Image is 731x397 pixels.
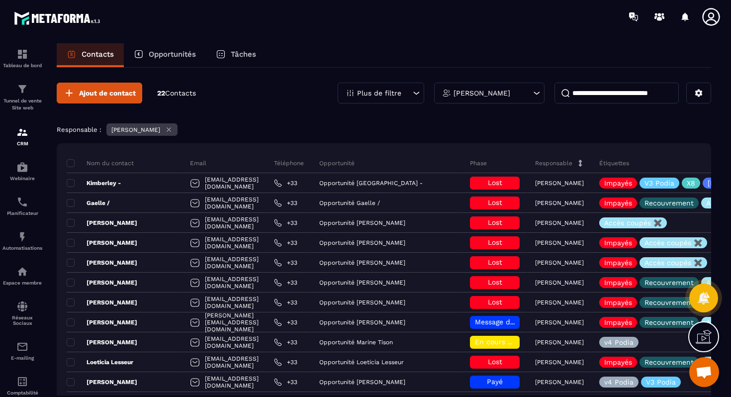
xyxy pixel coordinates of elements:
[319,159,355,167] p: Opportunité
[535,279,584,286] p: [PERSON_NAME]
[644,319,694,326] p: Recouvrement
[16,300,28,312] img: social-network
[2,119,42,154] a: formationformationCRM
[2,210,42,216] p: Planificateur
[319,299,405,306] p: Opportunité [PERSON_NAME]
[599,159,629,167] p: Étiquettes
[67,179,121,187] p: Kimberley -
[2,176,42,181] p: Webinaire
[2,41,42,76] a: formationformationTableau de bord
[16,376,28,388] img: accountant
[535,259,584,266] p: [PERSON_NAME]
[2,98,42,111] p: Tunnel de vente Site web
[488,179,502,187] span: Lost
[604,180,632,187] p: Impayés
[604,319,632,326] p: Impayés
[319,180,423,187] p: Opportunité [GEOGRAPHIC_DATA] -
[644,279,694,286] p: Recouvrement
[16,231,28,243] img: automations
[319,219,405,226] p: Opportunité [PERSON_NAME]
[319,239,405,246] p: Opportunité [PERSON_NAME]
[604,379,634,386] p: v4 Podia
[689,357,719,387] div: Ouvrir le chat
[274,239,297,247] a: +33
[2,315,42,326] p: Réseaux Sociaux
[644,180,674,187] p: V3 Podia
[67,358,133,366] p: Loeticia Lesseur
[16,48,28,60] img: formation
[274,159,304,167] p: Téléphone
[67,219,137,227] p: [PERSON_NAME]
[57,43,124,67] a: Contacts
[535,379,584,386] p: [PERSON_NAME]
[274,358,297,366] a: +33
[475,318,552,326] span: Message de bienvenue
[535,219,584,226] p: [PERSON_NAME]
[2,223,42,258] a: automationsautomationsAutomatisations
[488,198,502,206] span: Lost
[206,43,266,67] a: Tâches
[604,339,634,346] p: v4 Podia
[604,239,632,246] p: Impayés
[274,298,297,306] a: +33
[16,83,28,95] img: formation
[2,390,42,396] p: Comptabilité
[165,89,196,97] span: Contacts
[2,63,42,68] p: Tableau de bord
[2,293,42,333] a: social-networksocial-networkRéseaux Sociaux
[2,141,42,146] p: CRM
[67,259,137,267] p: [PERSON_NAME]
[644,199,694,206] p: Recouvrement
[535,319,584,326] p: [PERSON_NAME]
[2,280,42,286] p: Espace membre
[488,218,502,226] span: Lost
[157,89,196,98] p: 22
[604,279,632,286] p: Impayés
[604,219,662,226] p: Accès coupés ✖️
[67,159,134,167] p: Nom du contact
[274,279,297,287] a: +33
[644,239,702,246] p: Accès coupés ✖️
[319,199,380,206] p: Opportunité Gaelle /
[644,299,694,306] p: Recouvrement
[14,9,103,27] img: logo
[604,299,632,306] p: Impayés
[111,126,160,133] p: [PERSON_NAME]
[535,180,584,187] p: [PERSON_NAME]
[488,358,502,366] span: Lost
[604,359,632,366] p: Impayés
[319,379,405,386] p: Opportunité [PERSON_NAME]
[488,258,502,266] span: Lost
[2,76,42,119] a: formationformationTunnel de vente Site web
[604,199,632,206] p: Impayés
[488,238,502,246] span: Lost
[357,90,401,97] p: Plus de filtre
[79,88,136,98] span: Ajout de contact
[67,279,137,287] p: [PERSON_NAME]
[319,259,405,266] p: Opportunité [PERSON_NAME]
[2,258,42,293] a: automationsautomationsEspace membre
[319,359,404,366] p: Opportunité Loeticia Lesseur
[535,359,584,366] p: [PERSON_NAME]
[67,318,137,326] p: [PERSON_NAME]
[2,245,42,251] p: Automatisations
[67,199,110,207] p: Gaelle /
[274,259,297,267] a: +33
[149,50,196,59] p: Opportunités
[535,239,584,246] p: [PERSON_NAME]
[475,338,565,346] span: En cours de régularisation
[488,298,502,306] span: Lost
[16,126,28,138] img: formation
[644,259,702,266] p: Accès coupés ✖️
[16,161,28,173] img: automations
[124,43,206,67] a: Opportunités
[604,259,632,266] p: Impayés
[274,219,297,227] a: +33
[454,90,510,97] p: [PERSON_NAME]
[319,279,405,286] p: Opportunité [PERSON_NAME]
[274,179,297,187] a: +33
[82,50,114,59] p: Contacts
[646,379,676,386] p: V3 Podia
[687,180,695,187] p: X8
[274,318,297,326] a: +33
